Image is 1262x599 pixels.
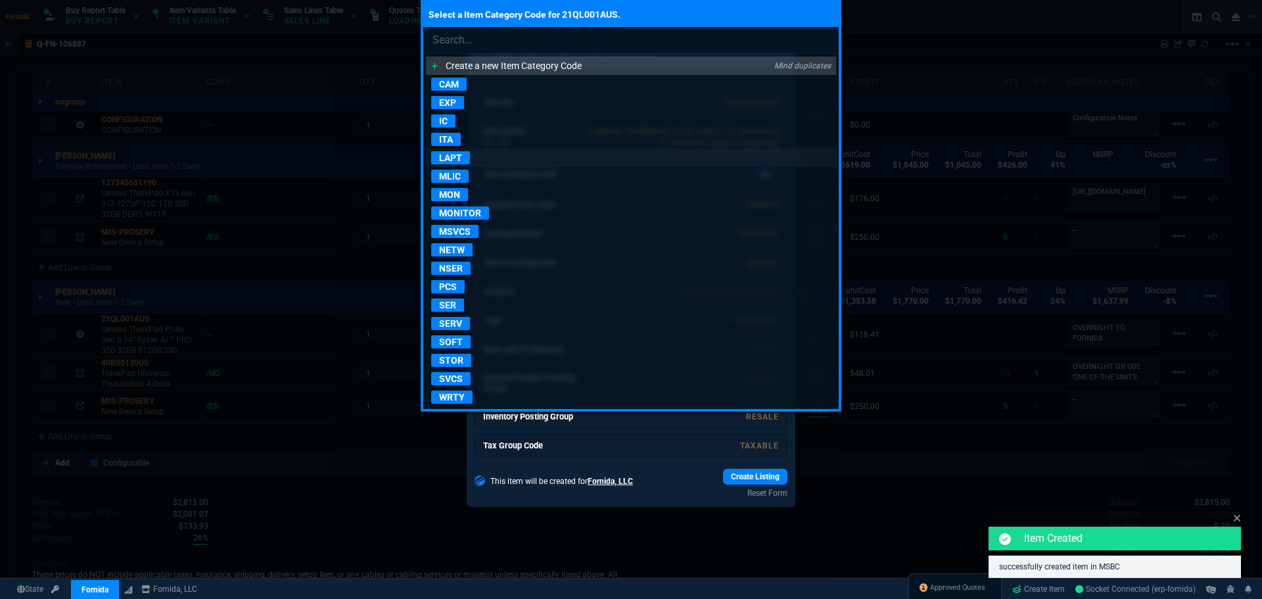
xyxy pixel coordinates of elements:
[999,561,1230,573] p: successfully created item in MSBC
[431,335,471,348] p: SOFT
[774,60,831,71] p: Mind duplicates
[1075,583,1196,595] a: StcDGGFKihY57io6AAIX
[1024,531,1238,546] p: Item Created
[1007,579,1070,599] a: Create Item
[431,96,464,109] p: EXP
[431,170,469,183] p: MLIC
[431,188,468,201] p: MON
[13,583,47,595] a: Global State
[137,583,201,595] a: msbcCompanyName
[431,280,465,293] p: PCS
[1075,585,1196,594] span: Socket Connected (erp-fornida)
[431,354,471,367] p: STOR
[930,583,985,593] span: Approved Quotes
[431,78,467,91] p: CAM
[47,583,63,595] a: API TOKEN
[431,299,464,312] p: SER
[431,151,470,164] p: LAPT
[431,317,470,330] p: SERV
[431,391,473,404] p: WRTY
[431,114,456,128] p: IC
[446,59,582,72] p: Create a new Item Category Code
[431,133,461,146] p: ITA
[431,243,473,256] p: NETW
[431,225,479,238] p: MSVCS
[423,3,839,27] p: Select a Item Category Code for 21QL001AUS.
[423,27,839,53] input: Search...
[431,372,471,385] p: SVCS
[431,206,489,220] p: MONITOR
[431,262,471,275] p: NSER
